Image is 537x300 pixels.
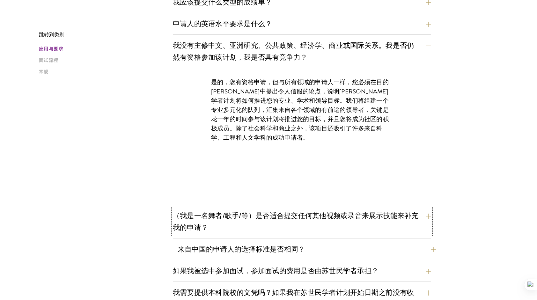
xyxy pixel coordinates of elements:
[39,69,169,75] a: 常规
[173,17,431,31] button: 申请人的英语水平要求是什么？
[39,32,173,38] p: 跳转到类别：
[39,46,169,52] a: 应用与要求
[173,38,431,64] button: 我没有主修中文、亚洲研究、公共政策、经济学、商业或国际关系。我是否仍然有资格参加该计划，我是否具有竞争力？
[39,57,169,64] a: 面试流程
[178,242,436,256] button: 来自中国的申请人的选择标准是否相同？
[173,264,431,278] button: 如果我被选中参加面试，参加面试的费用是否由苏世民学者承担？
[173,209,431,235] button: （我是一名舞者/歌手/等）是否适合提交任何其他视频或录音来展示技能来补充我的申请？
[211,77,393,142] p: 是的，您有资格申请，但与所有领域的申请人一样，您必须在目的[PERSON_NAME]中提出令人信服的论点，说明[PERSON_NAME]学者计划将如何推进您的专业、学术和领导目标。我们将组建一个...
